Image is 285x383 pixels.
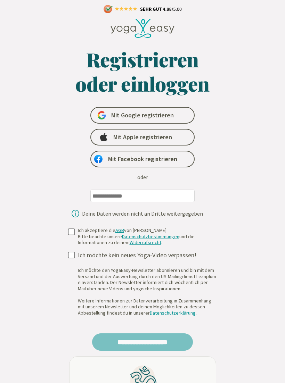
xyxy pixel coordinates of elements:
div: Ich möchte kein neues Yoga-Video verpassen! [78,251,216,259]
a: Widerrufsrecht [130,239,161,245]
h1: Registrieren oder einloggen [23,47,262,96]
div: Ich akzeptiere die von [PERSON_NAME] Bitte beachte unsere und die Informationen zu deinem . [78,227,216,246]
a: Mit Apple registrieren [90,129,195,145]
a: Datenschutzerklärung. [150,310,197,316]
span: Mit Google registrieren [111,111,174,119]
div: oder [137,173,148,181]
div: Deine Daten werden nicht an Dritte weitergegeben [82,211,203,216]
div: Ich möchte den YogaEasy-Newsletter abonnieren und bin mit dem Versand und der Auswertung durch de... [78,267,216,316]
a: Mit Google registrieren [90,107,195,124]
a: Datenschutzbestimmungen [122,233,179,240]
span: Mit Apple registrieren [113,133,172,141]
span: Mit Facebook registrieren [108,155,177,163]
a: Mit Facebook registrieren [90,151,195,167]
a: AGB [115,227,124,233]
